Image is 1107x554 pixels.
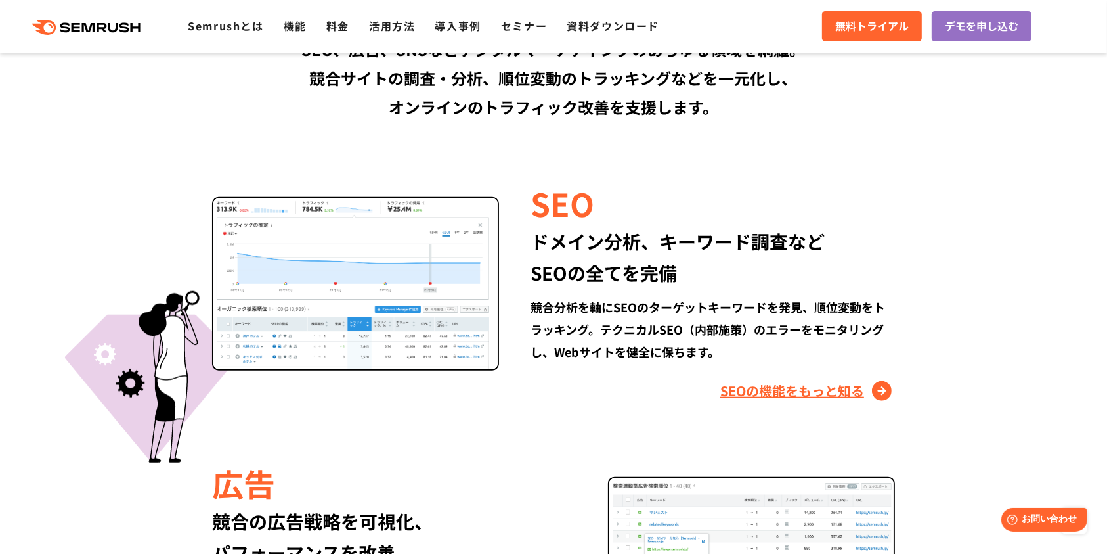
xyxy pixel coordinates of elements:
div: 競合分析を軸にSEOのターゲットキーワードを発見、順位変動をトラッキング。テクニカルSEO（内部施策）のエラーをモニタリングし、Webサイトを健全に保ちます。 [531,296,895,363]
a: 導入事例 [435,18,481,34]
div: SEO [531,181,895,225]
a: 料金 [326,18,349,34]
span: デモを申し込む [945,18,1018,35]
a: SEOの機能をもっと知る [720,381,895,402]
iframe: Help widget launcher [990,503,1093,540]
div: 広告 [212,461,576,505]
a: 資料ダウンロード [567,18,659,34]
a: デモを申し込む [932,11,1031,41]
span: 無料トライアル [835,18,909,35]
a: 活用方法 [369,18,415,34]
div: SEO、広告、SNSなどデジタルマーケティングのあらゆる領域を網羅。 競合サイトの調査・分析、順位変動のトラッキングなどを一元化し、 オンラインのトラフィック改善を支援します。 [176,35,931,122]
a: 機能 [284,18,307,34]
a: 無料トライアル [822,11,922,41]
div: ドメイン分析、キーワード調査など SEOの全てを完備 [531,225,895,289]
a: セミナー [501,18,547,34]
a: Semrushとは [188,18,263,34]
